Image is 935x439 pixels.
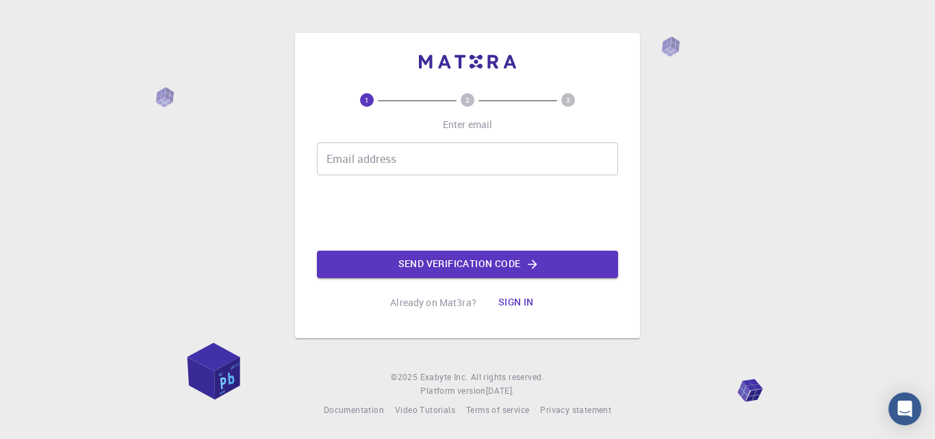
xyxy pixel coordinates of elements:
[486,384,515,398] a: [DATE].
[363,186,572,240] iframe: reCAPTCHA
[888,392,921,425] div: Open Intercom Messenger
[365,95,369,105] text: 1
[395,404,455,415] span: Video Tutorials
[566,95,570,105] text: 3
[466,404,529,415] span: Terms of service
[391,371,420,384] span: © 2025
[443,118,493,131] p: Enter email
[420,371,468,384] a: Exabyte Inc.
[420,384,485,398] span: Platform version
[317,251,618,278] button: Send verification code
[390,296,476,310] p: Already on Mat3ra?
[471,371,544,384] span: All rights reserved.
[324,403,384,417] a: Documentation
[465,95,470,105] text: 2
[395,403,455,417] a: Video Tutorials
[420,371,468,382] span: Exabyte Inc.
[324,404,384,415] span: Documentation
[540,404,611,415] span: Privacy statement
[486,385,515,396] span: [DATE] .
[540,403,611,417] a: Privacy statement
[466,403,529,417] a: Terms of service
[487,289,545,316] button: Sign in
